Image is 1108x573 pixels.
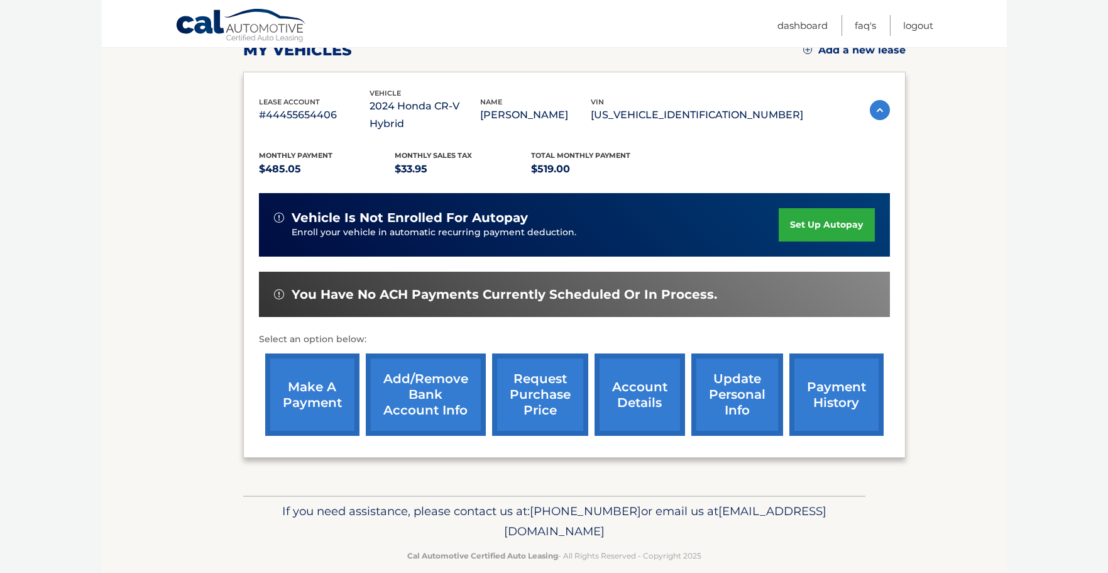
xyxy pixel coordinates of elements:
[292,287,717,303] span: You have no ACH payments currently scheduled or in process.
[531,151,630,160] span: Total Monthly Payment
[777,15,828,36] a: Dashboard
[395,160,531,178] p: $33.95
[292,226,779,240] p: Enroll your vehicle in automatic recurring payment deduction.
[370,97,480,133] p: 2024 Honda CR-V Hybrid
[251,549,857,562] p: - All Rights Reserved - Copyright 2025
[274,289,284,299] img: alert-white.svg
[259,151,332,160] span: Monthly Payment
[366,353,486,436] a: Add/Remove bank account info
[243,41,352,60] h2: my vehicles
[480,106,591,124] p: [PERSON_NAME]
[691,353,783,436] a: update personal info
[803,44,906,57] a: Add a new lease
[591,97,604,106] span: vin
[292,210,528,226] span: vehicle is not enrolled for autopay
[259,332,890,347] p: Select an option below:
[274,213,284,223] img: alert-white.svg
[480,97,502,106] span: name
[595,353,685,436] a: account details
[531,160,667,178] p: $519.00
[803,45,812,54] img: add.svg
[591,106,803,124] p: [US_VEHICLE_IDENTIFICATION_NUMBER]
[779,208,874,242] a: set up autopay
[265,353,359,436] a: make a payment
[395,151,472,160] span: Monthly sales Tax
[492,353,588,436] a: request purchase price
[870,100,890,120] img: accordion-active.svg
[251,501,857,542] p: If you need assistance, please contact us at: or email us at
[407,551,558,560] strong: Cal Automotive Certified Auto Leasing
[530,504,641,518] span: [PHONE_NUMBER]
[903,15,933,36] a: Logout
[259,160,395,178] p: $485.05
[370,89,401,97] span: vehicle
[259,97,320,106] span: lease account
[175,8,307,45] a: Cal Automotive
[855,15,876,36] a: FAQ's
[789,353,884,436] a: payment history
[504,504,826,538] span: [EMAIL_ADDRESS][DOMAIN_NAME]
[259,106,370,124] p: #44455654406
